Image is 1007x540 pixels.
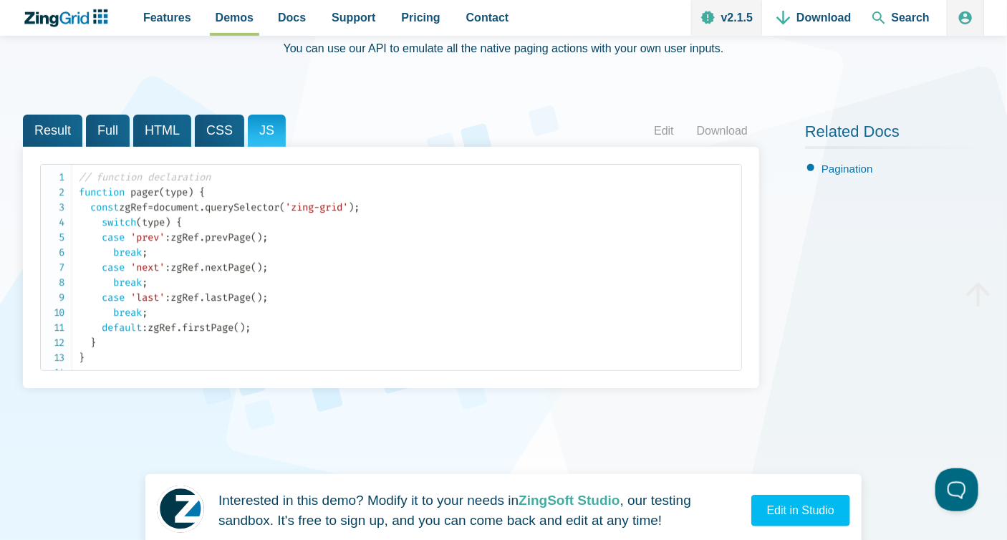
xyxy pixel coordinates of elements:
span: ; [142,246,148,259]
span: break [113,276,142,289]
span: ) [256,261,262,274]
span: { [176,216,182,228]
span: function [79,186,125,198]
span: . [199,201,205,213]
span: break [113,307,142,319]
span: : [165,261,170,274]
span: const [90,201,119,213]
span: ( [251,291,256,304]
span: case [102,231,125,244]
span: ( [159,186,165,198]
span: ; [245,322,251,334]
span: // function declaration [79,171,211,183]
iframe: Toggle Customer Support [935,468,978,511]
span: type [165,186,188,198]
span: : [142,322,148,334]
span: pager [130,186,159,198]
code: zgRef document type zgRef zgRef zgRef zgRef [79,170,741,365]
span: ( [251,261,256,274]
a: Edit in Studio [751,495,850,526]
span: } [79,352,85,364]
span: CSS [195,115,244,147]
span: ( [251,231,256,244]
strong: ZingSoft Studio [519,493,620,508]
h2: Related Docs [805,122,984,149]
span: Result [23,115,82,147]
span: } [90,337,96,349]
span: : [165,291,170,304]
span: case [102,261,125,274]
span: ) [256,291,262,304]
span: 'prev' [130,231,165,244]
span: ) [239,322,245,334]
a: ZingChart Logo. Click to return to the homepage [23,9,115,27]
span: switch [102,216,136,228]
span: break [113,246,142,259]
span: ; [262,261,268,274]
span: Pricing [402,8,440,27]
span: JS [248,115,286,147]
span: ; [142,276,148,289]
span: Demos [216,8,254,27]
p: Interested in this demo? Modify it to your needs in , our testing sandbox. It's free to sign up, ... [218,491,740,531]
span: default [102,322,142,334]
span: case [102,291,125,304]
span: 'last' [130,291,165,304]
span: Support [332,8,375,27]
span: Docs [278,8,306,27]
span: ( [136,216,142,228]
span: ) [348,201,354,213]
span: Full [86,115,130,147]
span: ; [354,201,360,213]
span: 'zing-grid' [285,201,348,213]
span: : [165,231,170,244]
span: firstPage [182,322,233,334]
span: { [199,186,205,198]
span: ) [256,231,262,244]
span: . [199,261,205,274]
span: ; [142,307,148,319]
span: ; [262,231,268,244]
span: HTML [133,115,191,147]
span: ) [188,186,193,198]
span: querySelector [205,201,279,213]
span: nextPage [205,261,251,274]
a: Pagination [821,163,873,175]
span: ( [279,201,285,213]
span: 'next' [130,261,165,274]
span: Features [143,8,191,27]
span: ) [165,216,170,228]
span: Contact [466,8,509,27]
a: Edit [642,120,685,142]
span: = [148,201,153,213]
span: . [199,231,205,244]
span: ; [262,291,268,304]
span: ( [233,322,239,334]
span: lastPage [205,291,251,304]
span: . [199,291,205,304]
a: Download [685,120,759,142]
span: prevPage [205,231,251,244]
div: You can use our API to emulate all the native paging actions with your own user inputs. [217,24,790,92]
span: . [176,322,182,334]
